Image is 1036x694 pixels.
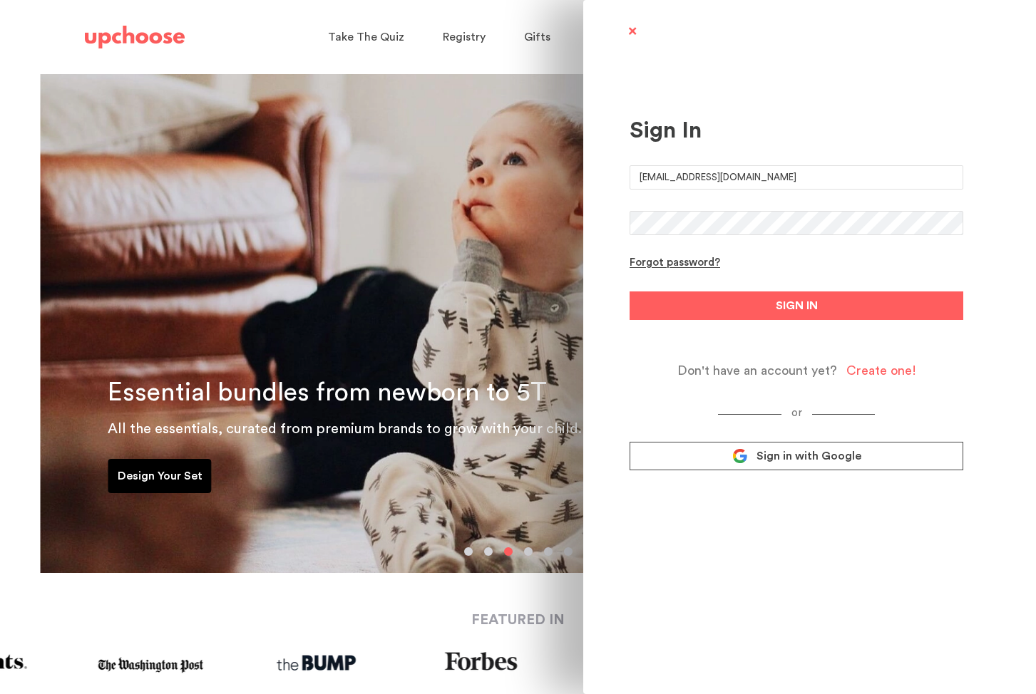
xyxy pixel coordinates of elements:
span: or [781,408,812,418]
span: Sign in with Google [757,449,861,463]
span: Don't have an account yet? [677,363,837,379]
div: Forgot password? [630,257,720,270]
button: SIGN IN [630,291,963,320]
a: Sign in with Google [630,442,963,470]
span: SIGN IN [776,297,818,314]
div: Sign In [630,117,963,144]
div: Create one! [846,363,916,379]
input: E-mail [630,165,963,190]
